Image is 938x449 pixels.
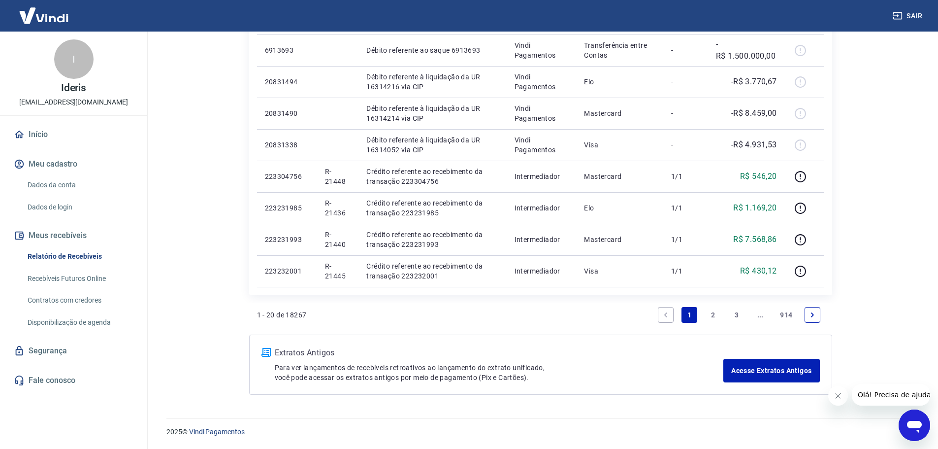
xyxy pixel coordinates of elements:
p: -R$ 8.459,00 [731,107,777,119]
a: Page 2 [705,307,721,323]
p: Intermediador [515,203,569,213]
button: Meu cadastro [12,153,135,175]
p: -R$ 1.500.000,00 [716,38,777,62]
iframe: Botão para abrir a janela de mensagens [899,410,930,441]
p: Vindi Pagamentos [515,40,569,60]
p: R$ 546,20 [740,171,777,182]
p: Débito referente ao saque 6913693 [366,45,498,55]
p: Vindi Pagamentos [515,135,569,155]
p: R-21436 [325,198,351,218]
p: 20831338 [265,140,309,150]
a: Dados de login [24,197,135,217]
a: Disponibilização de agenda [24,312,135,333]
a: Contratos com credores [24,290,135,311]
p: - [671,140,700,150]
p: - [671,45,700,55]
img: Vindi [12,0,76,31]
p: 1/1 [671,266,700,276]
p: Crédito referente ao recebimento da transação 223231993 [366,230,498,249]
p: R$ 7.568,86 [733,234,776,245]
a: Fale conosco [12,370,135,391]
a: Dados da conta [24,175,135,195]
p: 6913693 [265,45,309,55]
p: Crédito referente ao recebimento da transação 223304756 [366,167,498,186]
p: Intermediador [515,266,569,276]
p: 1 - 20 de 18267 [257,310,307,320]
p: Mastercard [584,108,655,118]
span: Olá! Precisa de ajuda? [6,7,83,15]
a: Segurança [12,340,135,362]
p: Visa [584,266,655,276]
iframe: Mensagem da empresa [852,384,930,406]
p: 1/1 [671,235,700,244]
p: 1/1 [671,172,700,181]
p: 20831494 [265,77,309,87]
p: Mastercard [584,172,655,181]
p: R-21440 [325,230,351,249]
p: Transferência entre Contas [584,40,655,60]
div: I [54,39,94,79]
button: Sair [891,7,926,25]
p: 1/1 [671,203,700,213]
a: Page 914 [776,307,796,323]
p: R-21448 [325,167,351,186]
p: [EMAIL_ADDRESS][DOMAIN_NAME] [19,97,128,107]
p: Intermediador [515,235,569,244]
p: R$ 1.169,20 [733,202,776,214]
iframe: Fechar mensagem [828,386,848,406]
p: Visa [584,140,655,150]
a: Vindi Pagamentos [189,428,245,436]
p: Débito referente à liquidação da UR 16314214 via CIP [366,104,498,123]
p: Extratos Antigos [275,347,724,359]
p: Crédito referente ao recebimento da transação 223231985 [366,198,498,218]
a: Next page [805,307,820,323]
img: ícone [261,348,271,357]
a: Previous page [658,307,674,323]
a: Acesse Extratos Antigos [723,359,819,382]
a: Page 3 [729,307,744,323]
a: Jump forward [752,307,768,323]
p: R-21445 [325,261,351,281]
p: 223304756 [265,172,309,181]
p: -R$ 3.770,67 [731,76,777,88]
p: 223231985 [265,203,309,213]
a: Recebíveis Futuros Online [24,269,135,289]
a: Relatório de Recebíveis [24,246,135,267]
p: Débito referente à liquidação da UR 16314216 via CIP [366,72,498,92]
p: Mastercard [584,235,655,244]
ul: Pagination [654,303,824,327]
p: 223232001 [265,266,309,276]
p: -R$ 4.931,53 [731,139,777,151]
p: 223231993 [265,235,309,244]
p: Intermediador [515,172,569,181]
p: Elo [584,203,655,213]
p: R$ 430,12 [740,265,777,277]
p: - [671,77,700,87]
p: 20831490 [265,108,309,118]
p: Elo [584,77,655,87]
p: - [671,108,700,118]
p: Ideris [61,83,87,93]
a: Page 1 is your current page [681,307,697,323]
button: Meus recebíveis [12,225,135,246]
p: Vindi Pagamentos [515,104,569,123]
p: Vindi Pagamentos [515,72,569,92]
a: Início [12,124,135,145]
p: 2025 © [166,427,914,437]
p: Crédito referente ao recebimento da transação 223232001 [366,261,498,281]
p: Para ver lançamentos de recebíveis retroativos ao lançamento do extrato unificado, você pode aces... [275,363,724,382]
p: Débito referente à liquidação da UR 16314052 via CIP [366,135,498,155]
